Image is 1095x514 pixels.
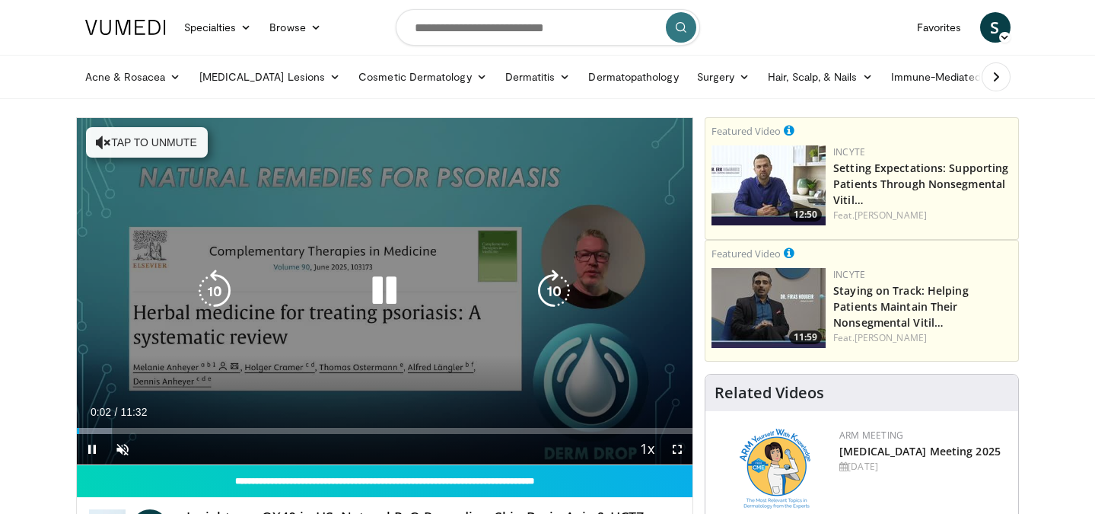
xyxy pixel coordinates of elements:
[396,9,700,46] input: Search topics, interventions
[632,434,662,465] button: Playback Rate
[77,428,693,434] div: Progress Bar
[833,161,1008,207] a: Setting Expectations: Supporting Patients Through Nonsegmental Vitil…
[349,62,495,92] a: Cosmetic Dermatology
[839,460,1006,474] div: [DATE]
[711,145,826,225] a: 12:50
[833,145,865,158] a: Incyte
[855,209,927,222] a: [PERSON_NAME]
[662,434,692,465] button: Fullscreen
[579,62,687,92] a: Dermatopathology
[855,331,927,344] a: [PERSON_NAME]
[496,62,580,92] a: Dermatitis
[711,268,826,348] img: fe0751a3-754b-4fa7-bfe3-852521745b57.png.150x105_q85_crop-smart_upscale.jpg
[711,145,826,225] img: 98b3b5a8-6d6d-4e32-b979-fd4084b2b3f2.png.150x105_q85_crop-smart_upscale.jpg
[833,331,1012,345] div: Feat.
[740,429,810,509] img: 89a28c6a-718a-466f-b4d1-7c1f06d8483b.png.150x105_q85_autocrop_double_scale_upscale_version-0.2.png
[115,406,118,418] span: /
[839,444,1001,458] a: [MEDICAL_DATA] Meeting 2025
[77,118,693,465] video-js: Video Player
[688,62,759,92] a: Surgery
[91,406,111,418] span: 0:02
[833,209,1012,222] div: Feat.
[980,12,1011,43] a: S
[711,124,781,138] small: Featured Video
[85,20,166,35] img: VuMedi Logo
[715,384,824,402] h4: Related Videos
[882,62,1005,92] a: Immune-Mediated
[86,127,208,158] button: Tap to unmute
[833,268,865,281] a: Incyte
[789,330,822,344] span: 11:59
[190,62,350,92] a: [MEDICAL_DATA] Lesions
[839,429,903,442] a: ARM Meeting
[107,434,138,465] button: Unmute
[789,208,822,222] span: 12:50
[260,12,330,43] a: Browse
[120,406,147,418] span: 11:32
[76,62,190,92] a: Acne & Rosacea
[833,283,969,330] a: Staying on Track: Helping Patients Maintain Their Nonsegmental Vitil…
[711,268,826,348] a: 11:59
[77,434,107,465] button: Pause
[908,12,971,43] a: Favorites
[175,12,261,43] a: Specialties
[711,247,781,260] small: Featured Video
[759,62,881,92] a: Hair, Scalp, & Nails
